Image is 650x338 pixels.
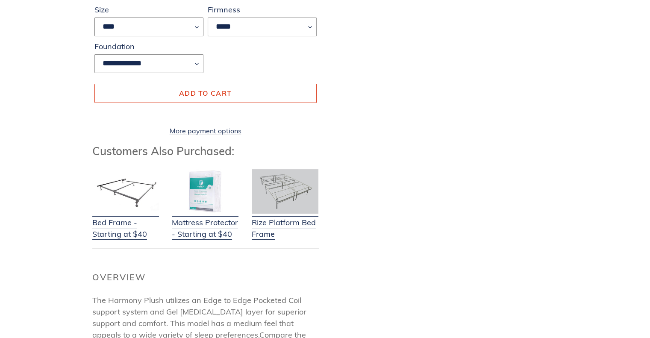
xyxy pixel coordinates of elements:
label: Foundation [94,41,203,52]
img: Bed Frame [92,169,159,214]
img: Mattress Protector [172,169,238,214]
h2: Overview [92,272,319,282]
a: Mattress Protector - Starting at $40 [172,206,238,240]
a: More payment options [94,126,317,136]
h3: Customers Also Purchased: [92,144,319,158]
a: Bed Frame - Starting at $40 [92,206,159,240]
label: Firmness [208,4,317,15]
span: Add to cart [179,89,232,97]
img: Adjustable Base [252,169,318,214]
label: Size [94,4,203,15]
a: Rize Platform Bed Frame [252,206,318,240]
button: Add to cart [94,84,317,103]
